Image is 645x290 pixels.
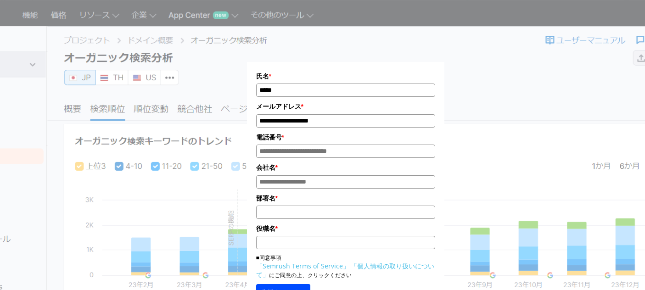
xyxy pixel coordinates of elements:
label: 氏名 [256,71,435,81]
label: 会社名 [256,162,435,173]
p: ■同意事項 にご同意の上、クリックください [256,254,435,279]
label: メールアドレス [256,101,435,112]
a: 「個人情報の取り扱いについて」 [256,262,434,279]
label: 電話番号 [256,132,435,142]
label: 役職名 [256,223,435,234]
a: 「Semrush Terms of Service」 [256,262,349,270]
label: 部署名 [256,193,435,203]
